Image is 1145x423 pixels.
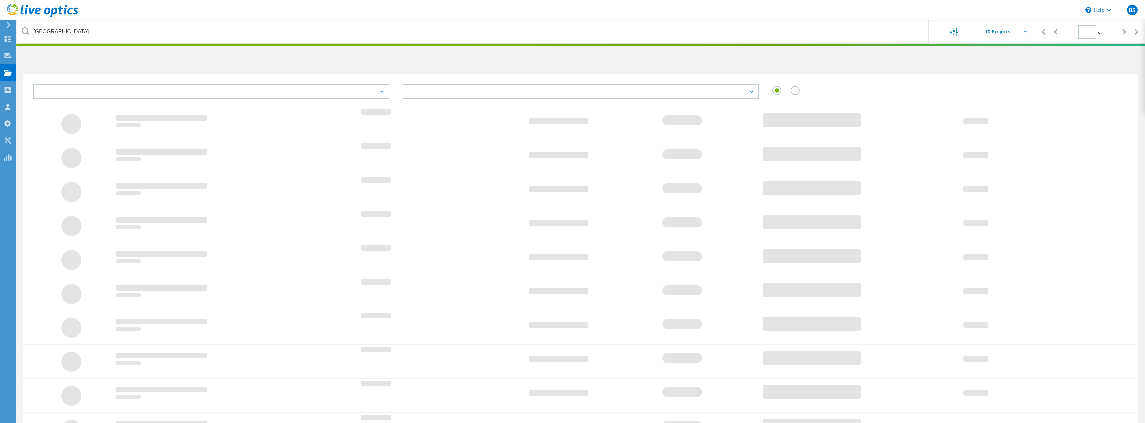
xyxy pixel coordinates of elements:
[7,14,78,19] a: Live Optics Dashboard
[1098,29,1102,35] span: of
[17,20,929,43] input: undefined
[1035,20,1049,44] div: |
[1131,20,1145,44] div: |
[1129,7,1135,13] span: BS
[1085,7,1091,13] svg: \n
